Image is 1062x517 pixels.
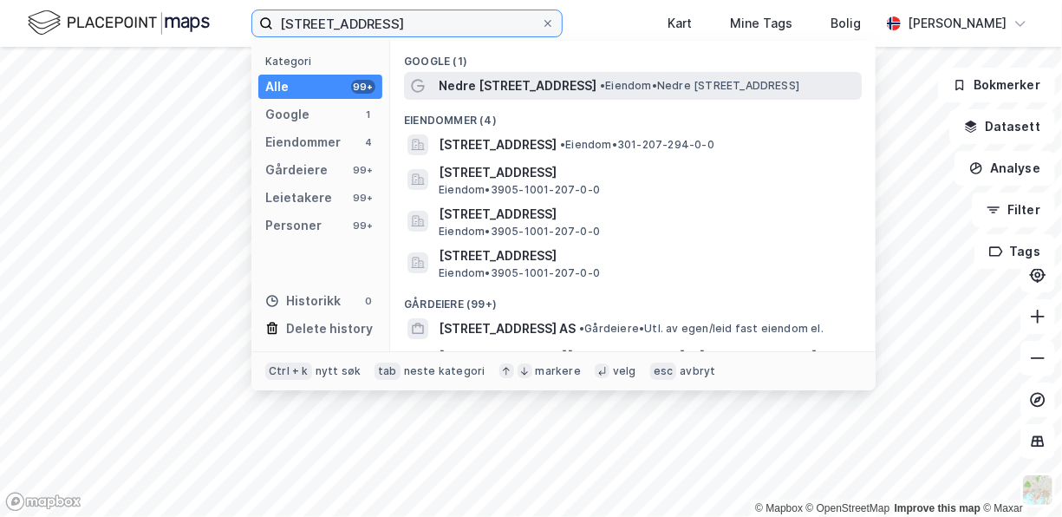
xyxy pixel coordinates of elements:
[613,364,636,378] div: velg
[439,134,557,155] span: [STREET_ADDRESS]
[680,364,715,378] div: avbryt
[579,322,824,336] span: Gårdeiere • Utl. av egen/leid fast eiendom el.
[265,363,312,380] div: Ctrl + k
[273,10,541,36] input: Søk på adresse, matrikkel, gårdeiere, leietakere eller personer
[265,104,309,125] div: Google
[390,41,876,72] div: Google (1)
[439,245,855,266] span: [STREET_ADDRESS]
[975,434,1062,517] div: Kontrollprogram for chat
[439,75,596,96] span: Nedre [STREET_ADDRESS]
[286,318,373,339] div: Delete history
[265,160,328,180] div: Gårdeiere
[362,294,375,308] div: 0
[375,363,401,380] div: tab
[265,76,289,97] div: Alle
[439,318,576,339] span: [STREET_ADDRESS] AS
[579,322,584,335] span: •
[536,364,581,378] div: markere
[265,291,341,311] div: Historikk
[404,364,485,378] div: neste kategori
[600,79,605,92] span: •
[972,193,1055,227] button: Filter
[316,364,362,378] div: nytt søk
[895,502,981,514] a: Improve this map
[439,183,600,197] span: Eiendom • 3905-1001-207-0-0
[265,215,322,236] div: Personer
[954,151,1055,186] button: Analyse
[908,13,1007,34] div: [PERSON_NAME]
[560,138,565,151] span: •
[974,234,1055,269] button: Tags
[351,219,375,232] div: 99+
[755,502,803,514] a: Mapbox
[390,284,876,315] div: Gårdeiere (99+)
[560,138,714,152] span: Eiendom • 301-207-294-0-0
[975,434,1062,517] iframe: Chat Widget
[439,162,855,183] span: [STREET_ADDRESS]
[362,135,375,149] div: 4
[439,204,855,225] span: [STREET_ADDRESS]
[949,109,1055,144] button: Datasett
[390,100,876,131] div: Eiendommer (4)
[831,13,861,34] div: Bolig
[351,163,375,177] div: 99+
[362,108,375,121] div: 1
[28,8,210,38] img: logo.f888ab2527a4732fd821a326f86c7f29.svg
[730,13,792,34] div: Mine Tags
[439,225,600,239] span: Eiendom • 3905-1001-207-0-0
[806,502,890,514] a: OpenStreetMap
[351,191,375,205] div: 99+
[265,132,341,153] div: Eiendommer
[668,13,692,34] div: Kart
[439,346,855,367] span: [GEOGRAPHIC_DATA][STREET_ADDRESS] & [STREET_ADDRESS] AS
[5,492,81,512] a: Mapbox homepage
[265,187,332,208] div: Leietakere
[351,80,375,94] div: 99+
[650,363,677,380] div: esc
[265,55,382,68] div: Kategori
[600,79,799,93] span: Eiendom • Nedre [STREET_ADDRESS]
[439,266,600,280] span: Eiendom • 3905-1001-207-0-0
[938,68,1055,102] button: Bokmerker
